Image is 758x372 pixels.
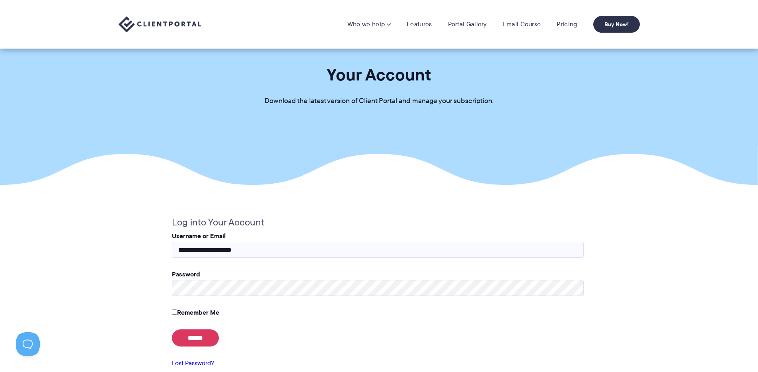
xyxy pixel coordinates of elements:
label: Remember Me [172,307,219,317]
a: Buy Now! [593,16,640,33]
p: Download the latest version of Client Portal and manage your subscription. [265,95,494,107]
a: Who we help [347,20,391,28]
a: Pricing [557,20,577,28]
a: Portal Gallery [448,20,487,28]
a: Email Course [503,20,541,28]
legend: Log into Your Account [172,214,264,231]
h1: Your Account [327,64,431,85]
label: Password [172,269,200,279]
a: Features [407,20,432,28]
iframe: Toggle Customer Support [16,332,40,356]
label: Username or Email [172,231,226,241]
input: Remember Me [172,309,177,315]
a: Lost Password? [172,358,214,368]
